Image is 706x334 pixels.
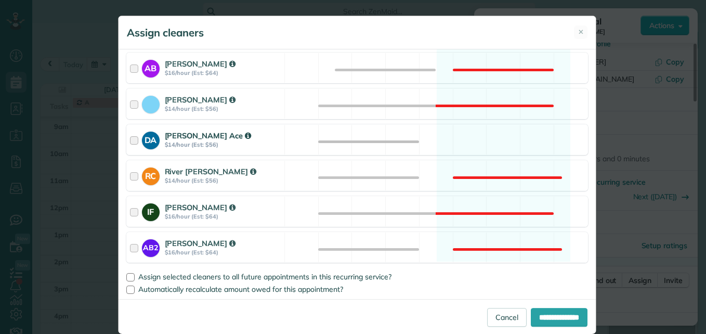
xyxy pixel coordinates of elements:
a: Cancel [487,308,527,327]
strong: [PERSON_NAME] [165,95,236,105]
strong: $16/hour (Est: $64) [165,249,281,256]
strong: River [PERSON_NAME] [165,166,256,176]
span: ✕ [578,27,584,37]
span: Automatically recalculate amount owed for this appointment? [138,285,343,294]
strong: AB [142,60,160,74]
span: Assign selected cleaners to all future appointments in this recurring service? [138,272,391,281]
strong: $14/hour (Est: $56) [165,141,281,148]
strong: DA [142,132,160,146]
strong: [PERSON_NAME] Ace [165,131,251,140]
strong: [PERSON_NAME] [165,238,236,248]
strong: RC [142,168,160,182]
strong: [PERSON_NAME] [165,202,236,212]
strong: $14/hour (Est: $56) [165,105,281,112]
strong: IF [142,203,160,218]
strong: $14/hour (Est: $56) [165,177,281,184]
strong: $16/hour (Est: $64) [165,213,281,220]
strong: AB2 [142,239,160,253]
h5: Assign cleaners [127,25,204,40]
strong: [PERSON_NAME] [165,59,236,69]
strong: $16/hour (Est: $64) [165,69,281,76]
